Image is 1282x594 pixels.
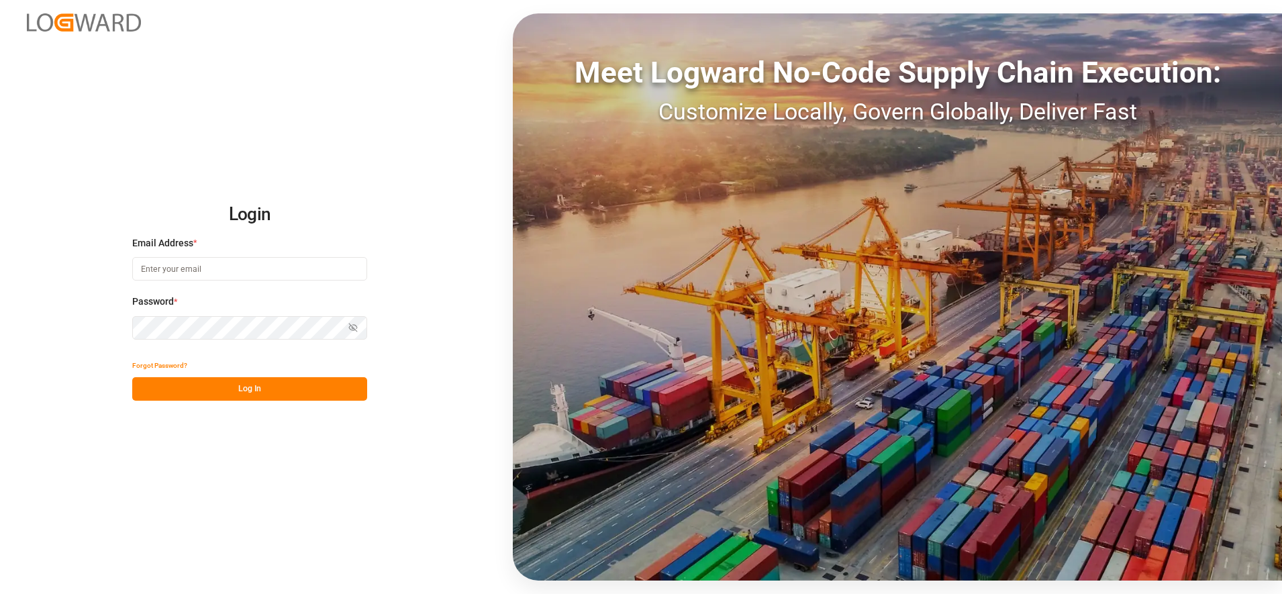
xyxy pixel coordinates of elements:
[513,50,1282,95] div: Meet Logward No-Code Supply Chain Execution:
[513,95,1282,129] div: Customize Locally, Govern Globally, Deliver Fast
[27,13,141,32] img: Logward_new_orange.png
[132,236,193,250] span: Email Address
[132,257,367,281] input: Enter your email
[132,193,367,236] h2: Login
[132,295,174,309] span: Password
[132,354,187,377] button: Forgot Password?
[132,377,367,401] button: Log In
